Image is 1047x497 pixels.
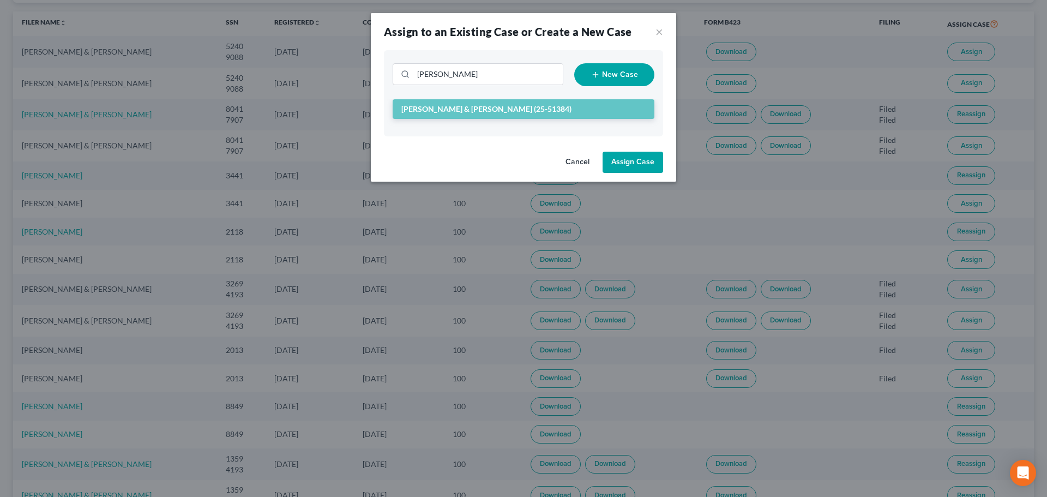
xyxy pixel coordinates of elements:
[534,104,571,113] span: (25-51384)
[1010,460,1036,486] div: Open Intercom Messenger
[413,64,563,85] input: Search Cases...
[603,152,663,173] button: Assign Case
[655,25,663,38] button: ×
[401,104,532,113] span: [PERSON_NAME] & [PERSON_NAME]
[384,25,632,38] strong: Assign to an Existing Case or Create a New Case
[574,63,654,86] button: New Case
[557,152,598,173] button: Cancel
